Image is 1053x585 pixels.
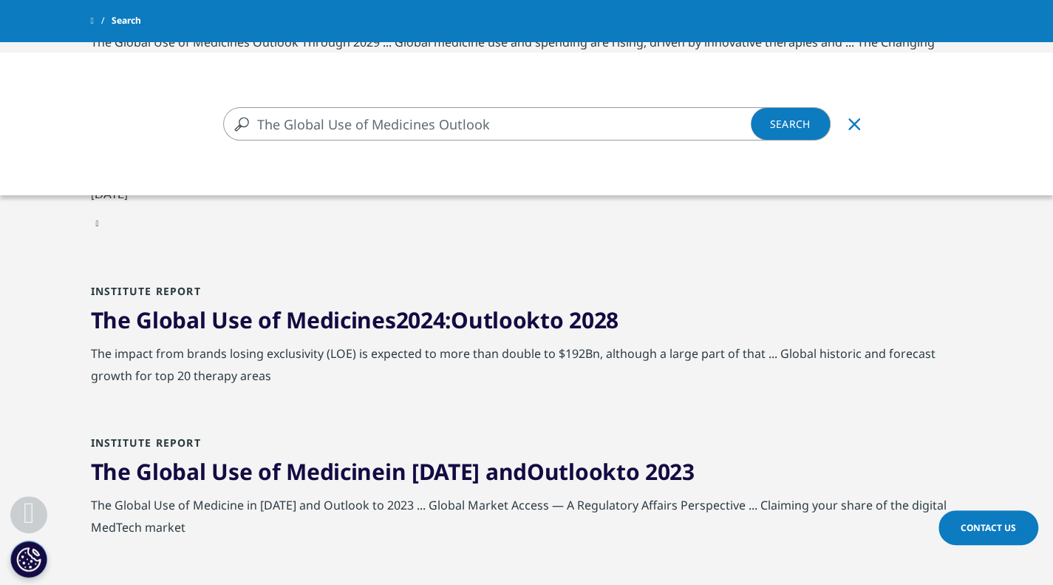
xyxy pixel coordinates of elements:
button: Cookies Settings [10,541,47,578]
svg: Clear [848,118,860,130]
span: Search [112,7,141,34]
a: Search [751,107,831,141]
input: Search [223,107,788,141]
